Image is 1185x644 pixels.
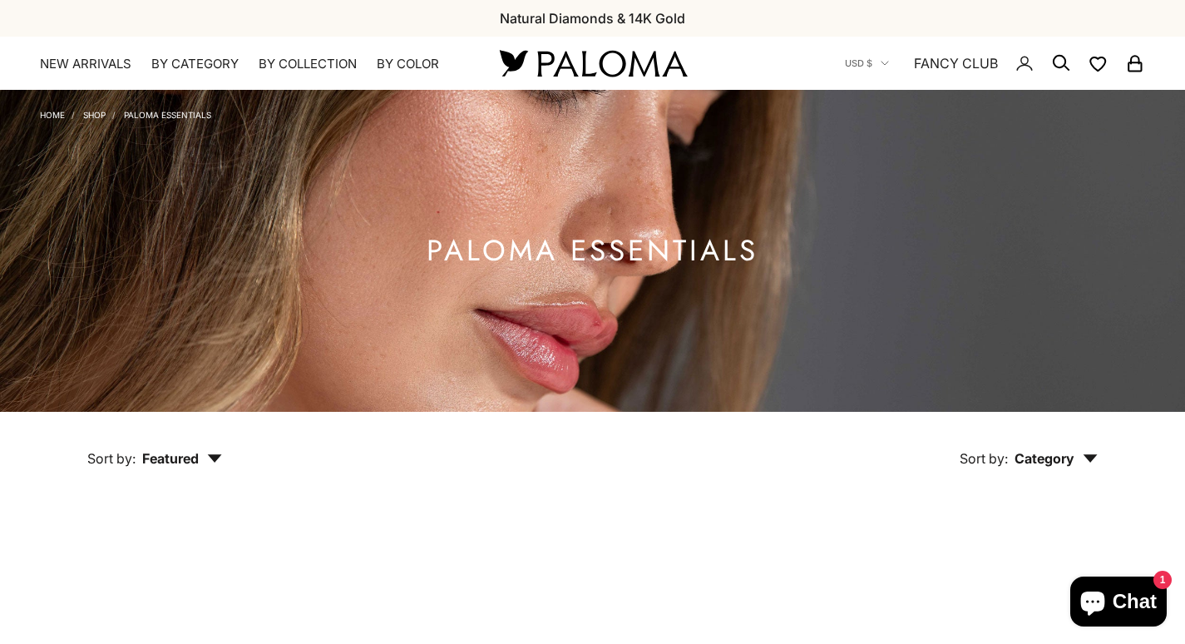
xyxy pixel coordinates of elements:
[845,37,1145,90] nav: Secondary navigation
[960,450,1008,467] span: Sort by:
[427,240,758,261] h1: PALOMA ESSENTIALS
[259,56,357,72] summary: By Collection
[500,7,685,29] p: Natural Diamonds & 14K Gold
[1015,450,1098,467] span: Category
[49,412,260,482] button: Sort by: Featured
[845,56,889,71] button: USD $
[40,56,460,72] nav: Primary navigation
[40,110,65,120] a: Home
[124,110,211,120] a: PALOMA ESSENTIALS
[377,56,439,72] summary: By Color
[151,56,239,72] summary: By Category
[40,56,131,72] a: NEW ARRIVALS
[40,107,211,120] nav: Breadcrumb
[83,110,106,120] a: Shop
[921,412,1136,482] button: Sort by: Category
[845,56,872,71] span: USD $
[914,52,998,74] a: FANCY CLUB
[142,450,222,467] span: Featured
[87,450,136,467] span: Sort by:
[1065,577,1172,631] inbox-online-store-chat: Shopify online store chat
